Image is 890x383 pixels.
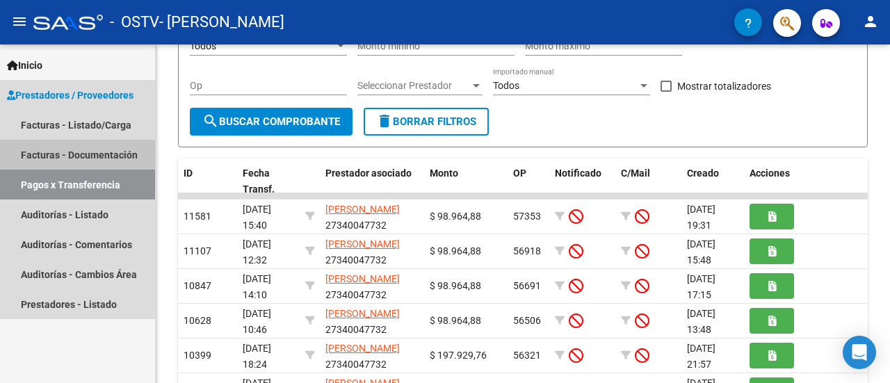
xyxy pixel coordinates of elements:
[508,158,549,204] datatable-header-cell: OP
[493,80,519,91] span: Todos
[325,308,400,319] span: [PERSON_NAME]
[364,108,489,136] button: Borrar Filtros
[687,238,715,266] span: [DATE] 15:48
[376,113,393,129] mat-icon: delete
[357,80,470,92] span: Seleccionar Prestador
[202,115,340,128] span: Buscar Comprobante
[513,245,541,256] span: 56918
[325,343,400,370] span: 27340047732
[862,13,879,30] mat-icon: person
[750,168,790,179] span: Acciones
[237,158,300,204] datatable-header-cell: Fecha Transf.
[184,211,211,222] span: 11581
[11,13,28,30] mat-icon: menu
[243,204,271,231] span: [DATE] 15:40
[615,158,681,204] datatable-header-cell: C/Mail
[513,168,526,179] span: OP
[430,280,481,291] span: $ 98.964,88
[430,168,458,179] span: Monto
[325,238,400,266] span: 27340047732
[430,315,481,326] span: $ 98.964,88
[184,350,211,361] span: 10399
[159,7,284,38] span: - [PERSON_NAME]
[202,113,219,129] mat-icon: search
[513,350,541,361] span: 56321
[549,158,615,204] datatable-header-cell: Notificado
[744,158,869,204] datatable-header-cell: Acciones
[687,204,715,231] span: [DATE] 19:31
[677,78,771,95] span: Mostrar totalizadores
[843,336,876,369] div: Open Intercom Messenger
[325,273,400,300] span: 27340047732
[184,315,211,326] span: 10628
[513,211,541,222] span: 57353
[687,308,715,335] span: [DATE] 13:48
[325,168,412,179] span: Prestador asociado
[243,168,275,195] span: Fecha Transf.
[687,273,715,300] span: [DATE] 17:15
[681,158,744,204] datatable-header-cell: Creado
[243,308,271,335] span: [DATE] 10:46
[687,168,719,179] span: Creado
[376,115,476,128] span: Borrar Filtros
[110,7,159,38] span: - OSTV
[325,308,400,335] span: 27340047732
[325,343,400,354] span: [PERSON_NAME]
[320,158,424,204] datatable-header-cell: Prestador asociado
[243,343,271,370] span: [DATE] 18:24
[430,211,481,222] span: $ 98.964,88
[424,158,508,204] datatable-header-cell: Monto
[325,238,400,250] span: [PERSON_NAME]
[325,273,400,284] span: [PERSON_NAME]
[7,88,133,103] span: Prestadores / Proveedores
[243,273,271,300] span: [DATE] 14:10
[184,168,193,179] span: ID
[190,108,353,136] button: Buscar Comprobante
[178,158,237,204] datatable-header-cell: ID
[513,315,541,326] span: 56506
[184,280,211,291] span: 10847
[621,168,650,179] span: C/Mail
[430,350,487,361] span: $ 197.929,76
[687,343,715,370] span: [DATE] 21:57
[325,204,400,215] span: [PERSON_NAME]
[243,238,271,266] span: [DATE] 12:32
[555,168,601,179] span: Notificado
[325,204,400,231] span: 27340047732
[190,40,216,51] span: Todos
[7,58,42,73] span: Inicio
[513,280,541,291] span: 56691
[430,245,481,256] span: $ 98.964,88
[184,245,211,256] span: 11107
